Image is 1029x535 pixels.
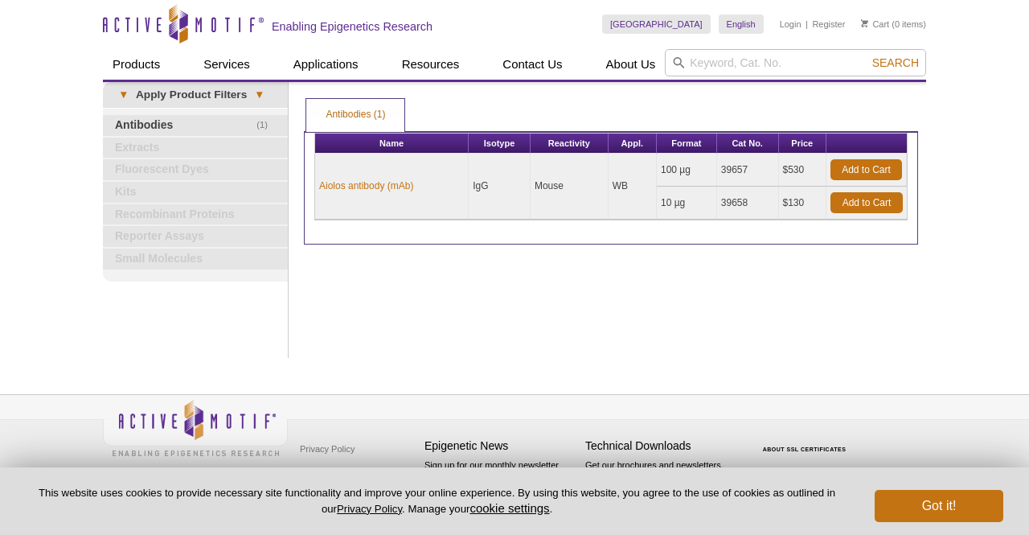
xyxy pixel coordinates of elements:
[609,154,657,220] td: WB
[103,249,288,270] a: Small Molecules
[392,49,469,80] a: Resources
[26,486,848,516] p: This website uses cookies to provide necessary site functionality and improve your online experie...
[717,134,779,154] th: Cat No.
[315,134,469,154] th: Name
[337,503,402,515] a: Privacy Policy
[657,154,717,187] td: 100 µg
[531,154,609,220] td: Mouse
[103,138,288,158] a: Extracts
[830,192,903,213] a: Add to Cart
[194,49,260,80] a: Services
[111,88,136,102] span: ▾
[657,187,717,220] td: 10 µg
[812,19,845,30] a: Register
[469,134,531,154] th: Isotype
[779,134,826,154] th: Price
[665,49,926,76] input: Keyword, Cat. No.
[861,19,889,30] a: Cart
[103,395,288,460] img: Active Motif,
[103,182,288,203] a: Kits
[469,154,531,220] td: IgG
[719,14,764,34] a: English
[284,49,368,80] a: Applications
[746,423,867,459] table: Click to Verify - This site chose Symantec SSL for secure e-commerce and confidential communicati...
[806,14,808,34] li: |
[306,99,404,131] a: Antibodies (1)
[103,82,288,108] a: ▾Apply Product Filters▾
[763,447,847,452] a: ABOUT SSL CERTIFICATES
[609,134,657,154] th: Appl.
[103,159,288,180] a: Fluorescent Dyes
[830,159,902,180] a: Add to Cart
[861,14,926,34] li: (0 items)
[585,439,738,453] h4: Technical Downloads
[247,88,272,102] span: ▾
[875,490,1003,522] button: Got it!
[780,19,801,30] a: Login
[657,134,717,154] th: Format
[867,56,924,70] button: Search
[424,459,577,513] p: Sign up for our monthly newsletter highlighting recent publications in the field of epigenetics.
[585,459,738,500] p: Get our brochures and newsletters, or request them by mail.
[717,187,779,220] td: 39658
[717,154,779,187] td: 39657
[861,19,868,27] img: Your Cart
[296,437,359,461] a: Privacy Policy
[319,179,413,193] a: Aiolos antibody (mAb)
[256,115,277,136] span: (1)
[103,226,288,247] a: Reporter Assays
[272,19,433,34] h2: Enabling Epigenetics Research
[103,115,288,136] a: (1)Antibodies
[596,49,666,80] a: About Us
[602,14,711,34] a: [GEOGRAPHIC_DATA]
[296,461,380,485] a: Terms & Conditions
[103,49,170,80] a: Products
[469,501,549,515] button: cookie settings
[424,439,577,453] h4: Epigenetic News
[779,187,826,220] td: $130
[531,134,609,154] th: Reactivity
[493,49,572,80] a: Contact Us
[779,154,826,187] td: $530
[103,204,288,225] a: Recombinant Proteins
[872,56,919,69] span: Search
